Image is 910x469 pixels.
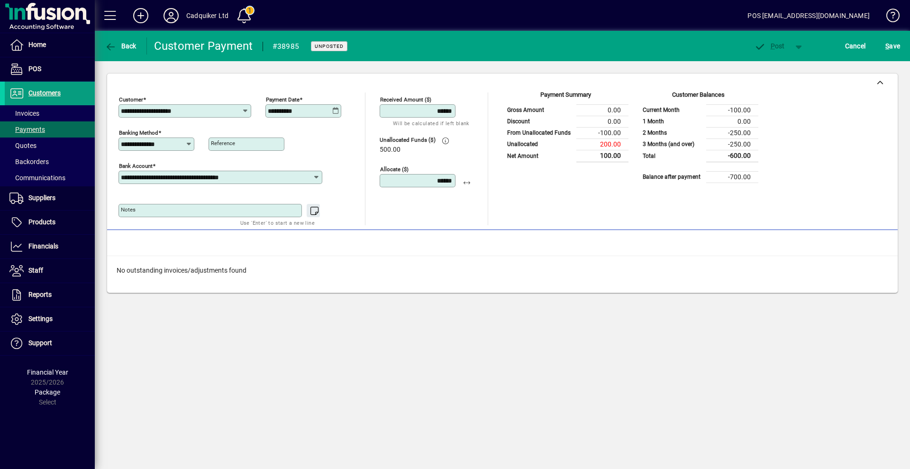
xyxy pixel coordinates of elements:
a: Communications [5,170,95,186]
a: POS [5,57,95,81]
a: Reports [5,283,95,307]
td: 200.00 [576,138,628,150]
a: Financials [5,235,95,258]
td: 1 Month [638,116,706,127]
span: Customers [28,89,61,97]
div: POS [EMAIL_ADDRESS][DOMAIN_NAME] [747,8,870,23]
mat-label: Reference [211,140,235,147]
button: Add [126,7,156,24]
div: Payment Summary [502,90,628,104]
a: Settings [5,307,95,331]
div: Customer Balances [638,90,758,104]
mat-label: Customer [119,96,143,103]
td: Unallocated [502,138,576,150]
mat-label: Bank Account [119,163,153,169]
td: -600.00 [706,150,758,162]
button: Post [749,37,790,55]
td: Total [638,150,706,162]
a: Backorders [5,154,95,170]
span: Payments [9,126,45,133]
button: Save [883,37,902,55]
app-page-header-button: Back [95,37,147,55]
span: Unallocated Funds ($) [380,137,437,143]
span: P [771,42,775,50]
mat-label: Banking method [119,129,158,136]
div: No outstanding invoices/adjustments found [107,256,898,285]
a: Invoices [5,105,95,121]
span: Reports [28,291,52,298]
div: Customer Payment [154,38,253,54]
span: ave [885,38,900,54]
a: Quotes [5,138,95,154]
span: Communications [9,174,65,182]
td: Net Amount [502,150,576,162]
span: 500.00 [380,146,400,154]
span: Backorders [9,158,49,166]
a: Products [5,211,95,234]
span: Quotes [9,142,36,149]
td: 0.00 [706,116,758,127]
button: Profile [156,7,186,24]
span: Products [28,218,55,226]
span: Financials [28,242,58,250]
a: Payments [5,121,95,138]
span: POS [28,65,41,73]
td: -100.00 [706,104,758,116]
span: ost [754,42,785,50]
a: Support [5,331,95,355]
mat-label: Payment Date [266,96,300,103]
app-page-summary-card: Customer Balances [638,92,758,183]
mat-hint: Use 'Enter' to start a new line [240,217,315,228]
mat-hint: Will be calculated if left blank [393,118,469,129]
td: -700.00 [706,171,758,183]
span: S [885,42,889,50]
app-page-summary-card: Payment Summary [502,92,628,163]
td: 3 Months (and over) [638,138,706,150]
span: Support [28,339,52,347]
mat-label: Notes [121,206,136,213]
span: Unposted [315,43,344,49]
mat-label: Received Amount ($) [380,96,431,103]
div: #38985 [273,39,300,54]
mat-label: Allocate ($) [380,166,409,173]
td: 0.00 [576,104,628,116]
span: Financial Year [27,368,68,376]
td: 2 Months [638,127,706,138]
td: Current Month [638,104,706,116]
td: From Unallocated Funds [502,127,576,138]
span: Suppliers [28,194,55,202]
span: Cancel [845,38,866,54]
span: Package [35,388,60,396]
td: 100.00 [576,150,628,162]
span: Invoices [9,110,39,117]
td: Gross Amount [502,104,576,116]
a: Home [5,33,95,57]
a: Staff [5,259,95,283]
a: Knowledge Base [879,2,898,33]
a: Suppliers [5,186,95,210]
span: Home [28,41,46,48]
button: Back [102,37,139,55]
td: -250.00 [706,127,758,138]
td: 0.00 [576,116,628,127]
button: Cancel [843,37,868,55]
div: Cadquiker Ltd [186,8,228,23]
span: Back [105,42,136,50]
td: Discount [502,116,576,127]
span: Staff [28,267,43,274]
span: Settings [28,315,53,322]
td: Balance after payment [638,171,706,183]
td: -100.00 [576,127,628,138]
td: -250.00 [706,138,758,150]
